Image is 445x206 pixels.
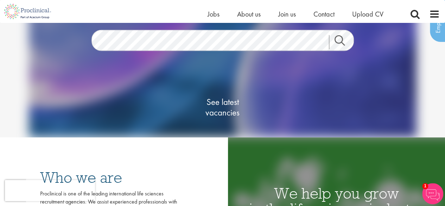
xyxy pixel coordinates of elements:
a: Upload CV [352,10,383,19]
a: Jobs [208,10,220,19]
a: About us [237,10,261,19]
span: 1 [422,183,428,189]
img: Chatbot [422,183,443,204]
span: See latest vacancies [187,96,258,118]
a: Job search submit button [329,35,359,49]
iframe: reCAPTCHA [5,180,95,201]
a: Join us [278,10,296,19]
h3: Who we are [40,170,177,185]
a: See latestvacancies [187,68,258,146]
a: Contact [313,10,335,19]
